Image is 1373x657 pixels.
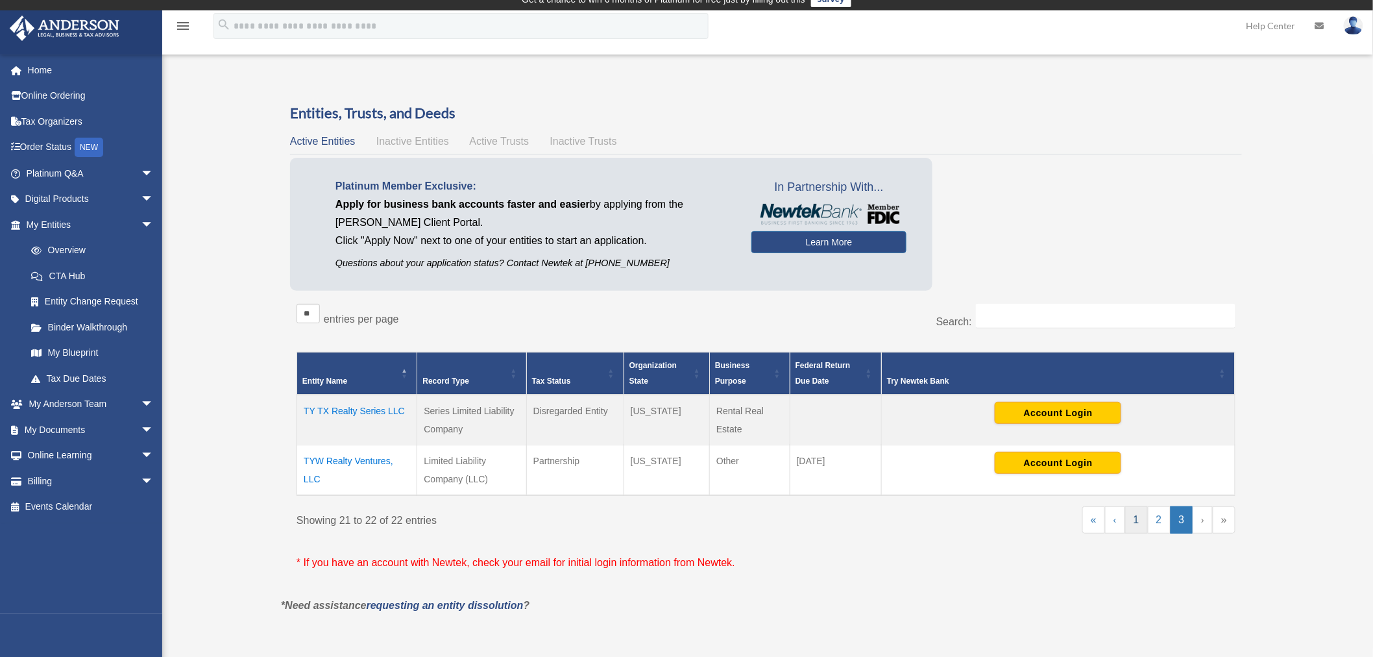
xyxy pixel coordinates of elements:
[790,352,881,395] th: Federal Return Due Date: Activate to sort
[1344,16,1363,35] img: User Pic
[302,377,347,386] span: Entity Name
[526,395,624,445] td: Disregarded Entity
[1082,506,1105,534] a: First
[141,186,167,213] span: arrow_drop_down
[751,177,906,198] span: In Partnership With...
[796,361,851,386] span: Federal Return Due Date
[1148,506,1171,534] a: 2
[141,212,167,238] span: arrow_drop_down
[9,108,173,134] a: Tax Organizers
[532,377,571,386] span: Tax Status
[335,177,732,195] p: Platinum Member Exclusive:
[18,340,167,366] a: My Blueprint
[790,445,881,495] td: [DATE]
[297,395,417,445] td: TY TX Realty Series LLC
[1105,506,1125,534] a: Previous
[758,204,900,225] img: NewtekBankLogoSM.png
[376,136,449,147] span: Inactive Entities
[995,452,1121,474] button: Account Login
[75,138,103,157] div: NEW
[9,83,173,109] a: Online Ordering
[18,289,167,315] a: Entity Change Request
[290,103,1242,123] h3: Entities, Trusts, and Deeds
[141,391,167,418] span: arrow_drop_down
[9,186,173,212] a: Digital Productsarrow_drop_down
[624,445,709,495] td: [US_STATE]
[1213,506,1235,534] a: Last
[936,316,972,327] label: Search:
[217,18,231,32] i: search
[297,506,757,530] div: Showing 21 to 22 of 22 entries
[710,395,790,445] td: Rental Real Estate
[417,445,526,495] td: Limited Liability Company (LLC)
[995,456,1121,467] a: Account Login
[18,238,160,264] a: Overview
[417,352,526,395] th: Record Type: Activate to sort
[297,352,417,395] th: Entity Name: Activate to invert sorting
[9,494,173,520] a: Events Calendar
[290,136,355,147] span: Active Entities
[751,231,906,253] a: Learn More
[297,445,417,495] td: TYW Realty Ventures, LLC
[6,16,123,41] img: Anderson Advisors Platinum Portal
[715,361,749,386] span: Business Purpose
[335,232,732,250] p: Click "Apply Now" next to one of your entities to start an application.
[422,377,469,386] span: Record Type
[995,402,1121,424] button: Account Login
[141,417,167,443] span: arrow_drop_down
[9,134,173,161] a: Order StatusNEW
[175,18,191,34] i: menu
[1171,506,1193,534] a: 3
[141,160,167,187] span: arrow_drop_down
[281,600,529,611] em: *Need assistance ?
[18,366,167,391] a: Tax Due Dates
[335,255,732,271] p: Questions about your application status? Contact Newtek at [PHONE_NUMBER]
[324,314,399,325] label: entries per page
[710,445,790,495] td: Other
[1193,506,1213,534] a: Next
[1125,506,1148,534] a: 1
[470,136,529,147] span: Active Trusts
[18,263,167,289] a: CTA Hub
[335,195,732,232] p: by applying from the [PERSON_NAME] Client Portal.
[526,352,624,395] th: Tax Status: Activate to sort
[141,443,167,469] span: arrow_drop_down
[624,352,709,395] th: Organization State: Activate to sort
[9,443,173,469] a: Online Learningarrow_drop_down
[9,160,173,186] a: Platinum Q&Aarrow_drop_down
[417,395,526,445] td: Series Limited Liability Company
[175,23,191,34] a: menu
[9,57,173,83] a: Home
[710,352,790,395] th: Business Purpose: Activate to sort
[141,468,167,495] span: arrow_drop_down
[18,314,167,340] a: Binder Walkthrough
[335,199,590,210] span: Apply for business bank accounts faster and easier
[9,212,167,238] a: My Entitiesarrow_drop_down
[624,395,709,445] td: [US_STATE]
[297,554,1235,572] p: * If you have an account with Newtek, check your email for initial login information from Newtek.
[995,406,1121,417] a: Account Login
[9,391,173,417] a: My Anderson Teamarrow_drop_down
[887,373,1215,389] div: Try Newtek Bank
[9,417,173,443] a: My Documentsarrow_drop_down
[550,136,617,147] span: Inactive Trusts
[367,600,524,611] a: requesting an entity dissolution
[9,468,173,494] a: Billingarrow_drop_down
[526,445,624,495] td: Partnership
[629,361,677,386] span: Organization State
[881,352,1235,395] th: Try Newtek Bank : Activate to sort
